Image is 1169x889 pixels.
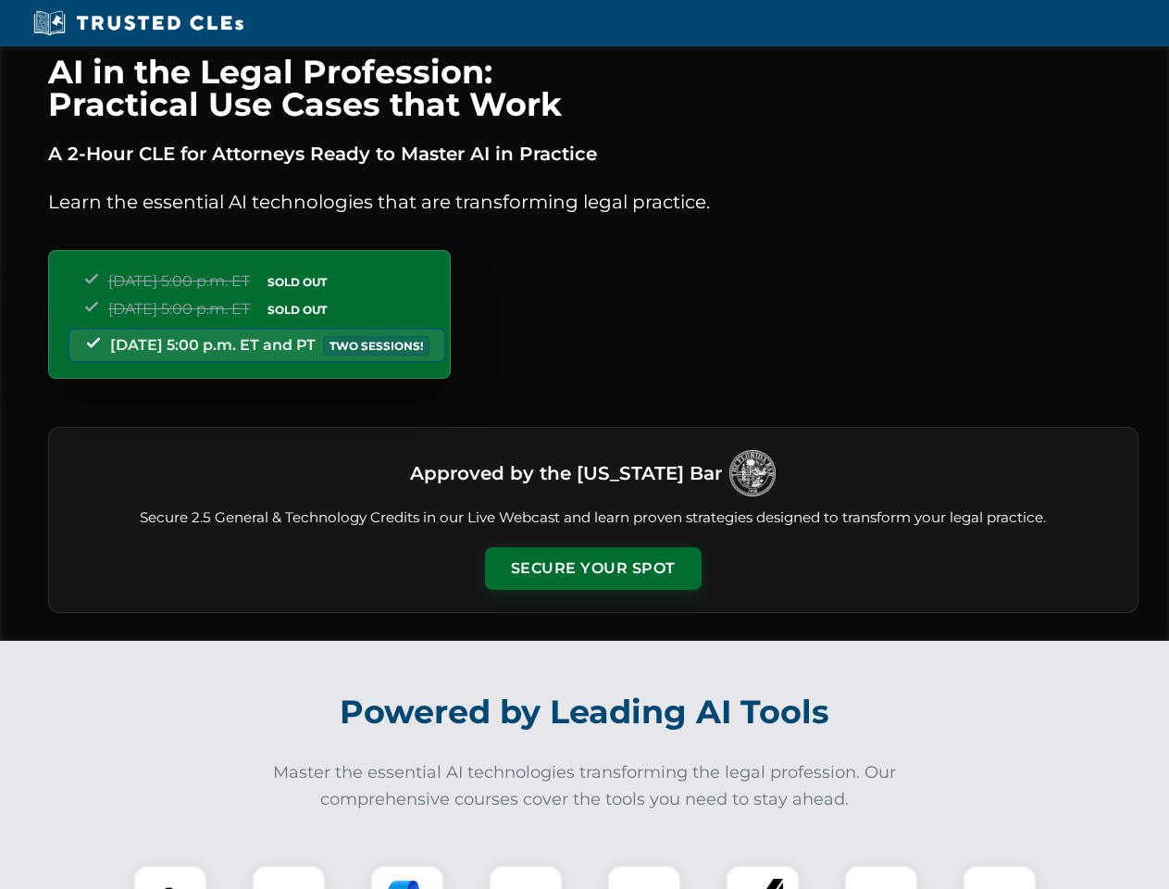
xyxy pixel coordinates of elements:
p: A 2-Hour CLE for Attorneys Ready to Master AI in Practice [48,139,1138,169]
h3: Approved by the [US_STATE] Bar [410,457,722,490]
img: Trusted CLEs [28,9,249,37]
h2: Powered by Leading AI Tools [72,680,1098,745]
p: Master the essential AI technologies transforming the legal profession. Our comprehensive courses... [261,759,909,813]
img: Logo [729,450,776,496]
span: [DATE] 5:00 p.m. ET [108,272,250,290]
span: SOLD OUT [261,300,333,319]
span: [DATE] 5:00 p.m. ET [108,300,250,318]
h1: AI in the Legal Profession: Practical Use Cases that Work [48,56,1138,120]
p: Secure 2.5 General & Technology Credits in our Live Webcast and learn proven strategies designed ... [71,507,1115,529]
button: Secure Your Spot [485,547,702,590]
span: SOLD OUT [261,272,333,292]
p: Learn the essential AI technologies that are transforming legal practice. [48,187,1138,217]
